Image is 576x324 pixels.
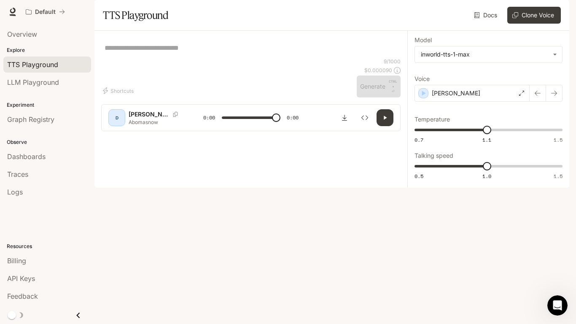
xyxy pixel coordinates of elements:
p: Voice [415,76,430,82]
button: All workspaces [22,3,69,20]
p: Abomasnow [129,119,183,126]
span: 1.0 [482,173,491,180]
span: 0.7 [415,136,423,143]
button: Copy Voice ID [170,112,181,117]
a: Docs [472,7,501,24]
div: D [110,111,124,124]
button: Shortcuts [101,84,137,97]
span: 1.1 [482,136,491,143]
iframe: Intercom live chat [547,295,568,316]
p: [PERSON_NAME] [432,89,480,97]
p: [PERSON_NAME] [129,110,170,119]
h1: TTS Playground [103,7,168,24]
p: Default [35,8,56,16]
button: Download audio [336,109,353,126]
button: Inspect [356,109,373,126]
button: Clone Voice [507,7,561,24]
p: Talking speed [415,153,453,159]
p: Temperature [415,116,450,122]
p: 9 / 1000 [384,58,401,65]
span: 1.5 [554,136,563,143]
p: Model [415,37,432,43]
span: 0:00 [203,113,215,122]
div: inworld-tts-1-max [421,50,549,59]
p: $ 0.000090 [364,67,392,74]
div: inworld-tts-1-max [415,46,562,62]
span: 0:00 [287,113,299,122]
span: 0.5 [415,173,423,180]
span: 1.5 [554,173,563,180]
